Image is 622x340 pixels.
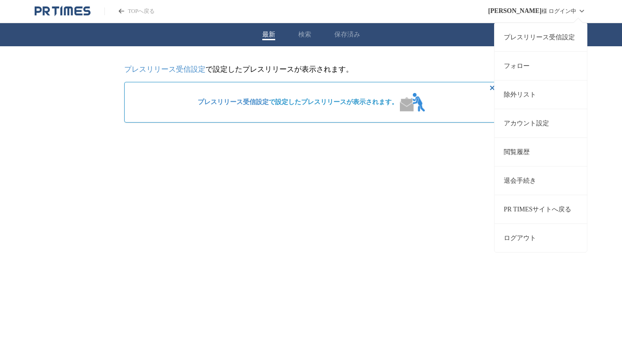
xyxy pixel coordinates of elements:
a: プレスリリース受信設定 [495,23,587,51]
a: PR TIMESのトップページはこちら [104,7,155,15]
button: ログアウト [495,223,587,252]
button: 最新 [262,31,275,39]
a: 退会手続き [495,166,587,195]
a: プレスリリース受信設定 [198,99,269,105]
span: [PERSON_NAME] [488,7,542,15]
a: 除外リスト [495,80,587,109]
p: で設定したプレスリリースが表示されます。 [124,65,498,74]
a: PR TIMESサイトへ戻る [495,195,587,223]
a: プレスリリース受信設定 [124,65,205,73]
a: フォロー [495,51,587,80]
a: 閲覧履歴 [495,137,587,166]
button: 保存済み [334,31,360,39]
span: で設定したプレスリリースが表示されます。 [198,98,398,106]
a: PR TIMESのトップページはこちら [35,6,91,17]
a: アカウント設定 [495,109,587,137]
button: 非表示にする [487,82,498,93]
button: 検索 [298,31,311,39]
